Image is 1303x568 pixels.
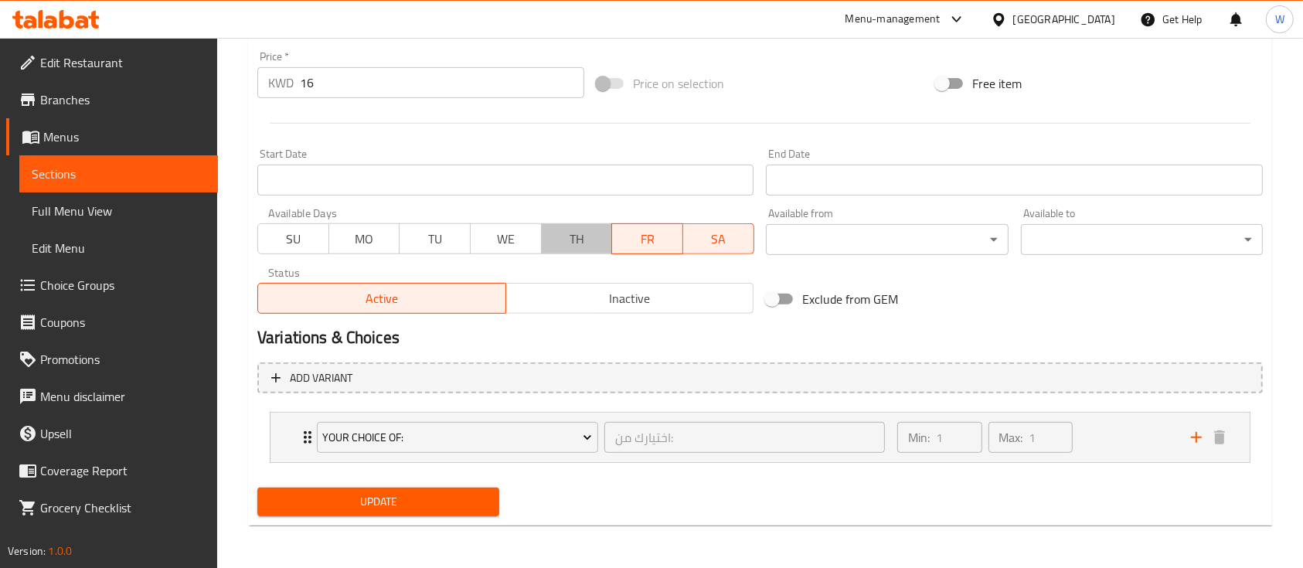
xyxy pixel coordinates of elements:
a: Menu disclaimer [6,378,218,415]
button: Your Choice Of: [317,422,598,453]
span: SU [264,228,323,250]
a: Promotions [6,341,218,378]
span: Full Menu View [32,202,206,220]
span: Sections [32,165,206,183]
a: Menus [6,118,218,155]
button: TU [399,223,471,254]
a: Branches [6,81,218,118]
span: Your Choice Of: [322,428,592,447]
span: Exclude from GEM [802,290,898,308]
button: Add variant [257,362,1263,394]
span: 1.0.0 [48,541,72,561]
a: Full Menu View [19,192,218,230]
p: Max: [999,428,1023,447]
div: Expand [270,413,1250,462]
span: TU [406,228,464,250]
span: Menu disclaimer [40,387,206,406]
span: Edit Menu [32,239,206,257]
button: FR [611,223,683,254]
button: Active [257,283,506,314]
span: FR [618,228,677,250]
button: delete [1208,426,1231,449]
p: Min: [908,428,930,447]
span: Promotions [40,350,206,369]
span: SA [689,228,748,250]
h2: Variations & Choices [257,326,1263,349]
button: Inactive [505,283,754,314]
span: Coverage Report [40,461,206,480]
a: Grocery Checklist [6,489,218,526]
span: Price on selection [633,74,724,93]
span: Choice Groups [40,276,206,294]
a: Sections [19,155,218,192]
a: Coupons [6,304,218,341]
div: ​ [1021,224,1263,255]
span: Grocery Checklist [40,498,206,517]
span: Active [264,287,500,310]
span: Upsell [40,424,206,443]
a: Coverage Report [6,452,218,489]
a: Edit Restaurant [6,44,218,81]
span: Edit Restaurant [40,53,206,72]
button: MO [328,223,400,254]
button: add [1185,426,1208,449]
span: MO [335,228,394,250]
span: Menus [43,128,206,146]
button: SU [257,223,329,254]
span: Free item [972,74,1022,93]
div: ​ [766,224,1008,255]
button: Update [257,488,499,516]
button: WE [470,223,542,254]
span: Update [270,492,487,512]
span: WE [477,228,536,250]
li: Expand [257,406,1263,469]
a: Upsell [6,415,218,452]
span: Coupons [40,313,206,332]
span: Inactive [512,287,748,310]
a: Edit Menu [19,230,218,267]
span: Version: [8,541,46,561]
button: TH [541,223,613,254]
div: Menu-management [845,10,941,29]
span: TH [548,228,607,250]
a: Choice Groups [6,267,218,304]
button: SA [683,223,754,254]
span: Branches [40,90,206,109]
span: Add variant [290,369,352,388]
p: KWD [268,73,294,92]
span: W [1275,11,1284,28]
div: [GEOGRAPHIC_DATA] [1013,11,1115,28]
input: Please enter price [300,67,584,98]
